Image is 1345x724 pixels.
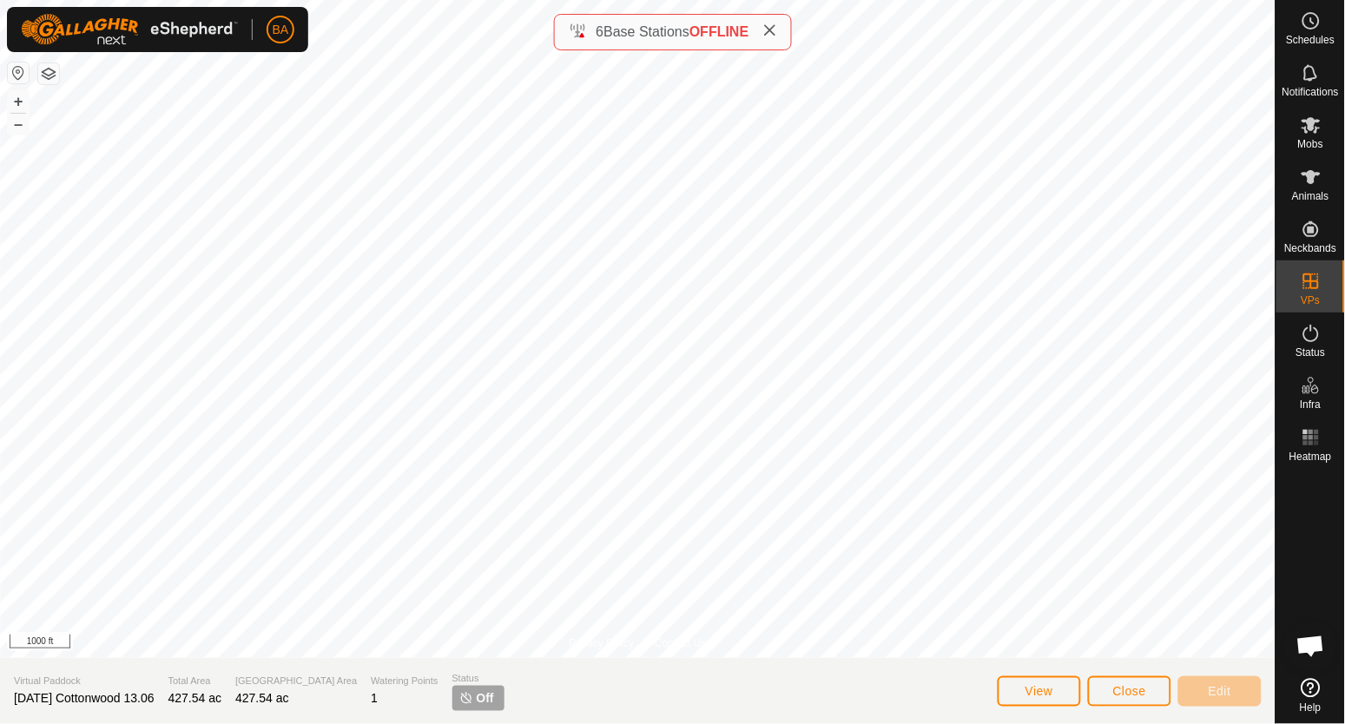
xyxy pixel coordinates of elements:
a: Contact Us [655,635,706,651]
span: [DATE] Cottonwood 13.06 [14,691,155,705]
span: BA [273,21,289,39]
span: 427.54 ac [168,691,222,705]
button: + [8,91,29,112]
button: Reset Map [8,63,29,83]
span: Virtual Paddock [14,674,155,688]
button: Close [1088,676,1171,707]
span: Neckbands [1284,243,1336,253]
span: Help [1300,702,1322,713]
span: Base Stations [603,24,689,39]
span: Total Area [168,674,222,688]
span: Heatmap [1289,451,1332,462]
span: Status [1296,347,1325,358]
span: Mobs [1298,139,1323,149]
span: Close [1113,684,1146,698]
span: Status [452,671,504,686]
div: Open chat [1285,620,1337,672]
a: Privacy Policy [569,635,634,651]
button: Map Layers [38,63,59,84]
span: Animals [1292,191,1329,201]
span: 427.54 ac [235,691,289,705]
span: [GEOGRAPHIC_DATA] Area [235,674,357,688]
button: View [998,676,1081,707]
span: Watering Points [371,674,438,688]
span: Notifications [1282,87,1339,97]
img: turn-off [459,691,473,705]
span: 6 [596,24,603,39]
img: Gallagher Logo [21,14,238,45]
button: Edit [1178,676,1262,707]
span: Infra [1300,399,1321,410]
span: 1 [371,691,378,705]
span: OFFLINE [689,24,748,39]
button: – [8,114,29,135]
span: View [1025,684,1053,698]
span: Schedules [1286,35,1335,45]
span: Off [477,689,494,708]
a: Help [1276,671,1345,720]
span: Edit [1209,684,1231,698]
span: VPs [1301,295,1320,306]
